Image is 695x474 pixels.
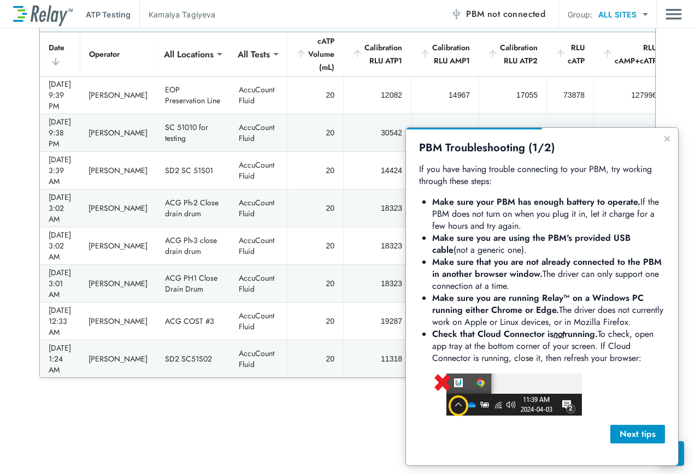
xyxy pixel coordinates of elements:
[488,90,538,100] div: 17055
[296,353,334,364] div: 20
[230,76,287,114] td: AccuCount Fluid
[230,189,287,227] td: AccuCount Fluid
[555,41,585,67] div: RLU cATP
[296,90,334,100] div: 20
[156,340,230,377] td: SD2 SC51S02
[296,165,334,176] div: 20
[665,4,682,25] img: Drawer Icon
[296,278,334,289] div: 20
[602,41,657,67] div: RLU cAMP+cATP
[230,340,287,377] td: AccuCount Fluid
[352,165,402,176] div: 14424
[80,152,156,189] td: [PERSON_NAME]
[80,189,156,227] td: [PERSON_NAME]
[49,154,71,187] div: [DATE] 3:39 AM
[49,267,71,300] div: [DATE] 3:01 AM
[487,8,545,20] span: not connected
[296,240,334,251] div: 20
[466,7,545,22] span: PBM
[487,41,538,67] div: Calibration RLU ATP2
[156,114,230,151] td: SC 51010 for testing
[352,90,402,100] div: 12082
[420,41,470,67] div: Calibration RLU AMP1
[296,316,334,327] div: 20
[80,76,156,114] td: [PERSON_NAME]
[49,305,71,337] div: [DATE] 12:33 AM
[230,227,287,264] td: AccuCount Fluid
[230,114,287,151] td: AccuCount Fluid
[156,227,230,264] td: ACG Ph-3 close drain drum
[49,342,71,375] div: [DATE] 1:24 AM
[352,353,402,364] div: 11318
[352,316,402,327] div: 19287
[156,265,230,302] td: ACG PH1 Close Drain Drum
[80,227,156,264] td: [PERSON_NAME]
[40,32,80,76] th: Date
[568,9,592,20] p: Group:
[156,152,230,189] td: SD2 SC 51S01
[352,41,402,67] div: Calibration RLU ATP1
[665,4,682,25] button: Main menu
[296,203,334,214] div: 20
[451,9,462,20] img: Offline Icon
[352,127,402,138] div: 30542
[156,303,230,340] td: ACG COST #3
[80,114,156,151] td: [PERSON_NAME]
[149,9,215,20] p: Kamalya Tagiyeva
[230,303,287,340] td: AccuCount Fluid
[49,116,71,149] div: [DATE] 9:38 PM
[230,43,278,65] div: All Tests
[13,3,73,26] img: LuminUltra Relay
[352,278,402,289] div: 18323
[230,265,287,302] td: AccuCount Fluid
[86,9,131,20] p: ATP Testing
[156,43,221,65] div: All Locations
[603,90,657,100] div: 127996
[352,203,402,214] div: 18323
[80,303,156,340] td: [PERSON_NAME]
[446,3,550,25] button: PBM not connected
[156,76,230,114] td: EOP Preservation Line
[296,127,334,138] div: 20
[80,340,156,377] td: [PERSON_NAME]
[406,128,678,465] iframe: bubble
[49,192,71,224] div: [DATE] 3:02 AM
[156,189,230,227] td: ACG Ph-2 Close drain drum
[49,229,71,262] div: [DATE] 3:02 AM
[80,265,156,302] td: [PERSON_NAME]
[49,79,71,111] div: [DATE] 9:39 PM
[556,90,585,100] div: 73878
[420,90,470,100] div: 14967
[230,152,287,189] td: AccuCount Fluid
[89,48,148,61] div: Operator
[296,34,334,74] div: cATP Volume (mL)
[352,240,402,251] div: 18323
